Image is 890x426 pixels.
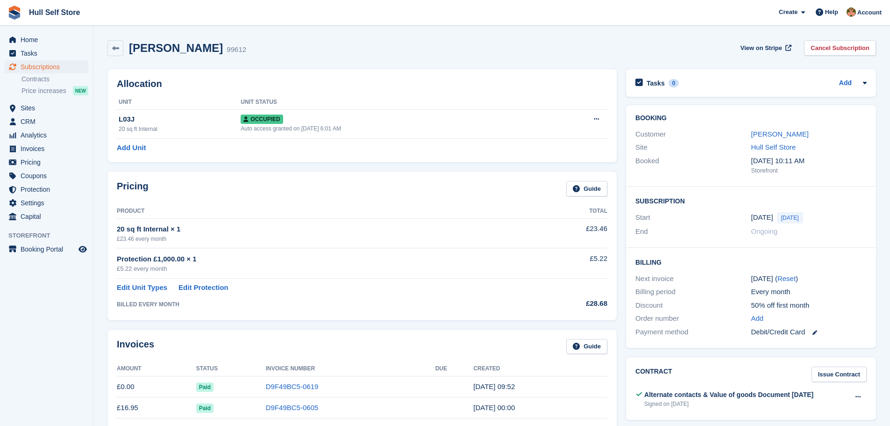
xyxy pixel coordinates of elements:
time: 2025-08-20 23:00:00 UTC [751,212,773,223]
span: Tasks [21,47,77,60]
div: Auto access granted on [DATE] 6:01 AM [241,124,548,133]
a: menu [5,169,88,182]
div: Payment method [635,327,751,338]
div: [DATE] ( ) [751,274,867,284]
span: Paid [196,404,214,413]
div: End [635,226,751,237]
a: Issue Contract [812,367,867,382]
a: Guide [566,339,607,354]
a: Contracts [21,75,88,84]
div: Billing period [635,287,751,297]
div: £5.22 every month [117,264,528,274]
span: Help [825,7,838,17]
a: menu [5,142,88,155]
h2: Allocation [117,79,607,89]
a: menu [5,156,88,169]
span: Occupied [241,115,283,124]
h2: Invoices [117,339,154,354]
a: Cancel Subscription [804,40,876,56]
a: menu [5,243,88,256]
a: D9F49BC5-0619 [266,383,319,390]
a: Hull Self Store [25,5,84,20]
span: Protection [21,183,77,196]
a: Add Unit [117,143,146,153]
a: Edit Unit Types [117,282,167,293]
td: £16.95 [117,397,196,419]
a: Edit Protection [178,282,228,293]
span: Home [21,33,77,46]
span: Sites [21,101,77,115]
span: Analytics [21,129,77,142]
span: Capital [21,210,77,223]
span: Pricing [21,156,77,169]
div: Signed on [DATE] [644,400,813,408]
div: £28.68 [528,298,607,309]
h2: Booking [635,115,867,122]
div: 50% off first month [751,300,867,311]
div: Discount [635,300,751,311]
h2: Billing [635,257,867,267]
td: £23.46 [528,218,607,248]
a: menu [5,210,88,223]
span: Ongoing [751,227,778,235]
a: Add [839,78,852,89]
a: menu [5,115,88,128]
div: BILLED EVERY MONTH [117,300,528,309]
th: Due [435,361,474,376]
div: 0 [669,79,679,87]
div: NEW [73,86,88,95]
a: Price increases NEW [21,86,88,96]
div: Storefront [751,166,867,175]
div: Debit/Credit Card [751,327,867,338]
a: [PERSON_NAME] [751,130,809,138]
span: Storefront [8,231,93,240]
img: Andy [847,7,856,17]
div: 20 sq ft Internal [119,125,241,133]
td: £0.00 [117,376,196,397]
span: Create [779,7,797,17]
a: D9F49BC5-0605 [266,404,319,412]
div: Protection £1,000.00 × 1 [117,254,528,265]
h2: Pricing [117,181,149,196]
div: Site [635,142,751,153]
div: 99612 [227,44,246,55]
div: £23.46 every month [117,235,528,243]
th: Amount [117,361,196,376]
h2: Contract [635,367,672,382]
a: Reset [777,274,796,282]
div: 20 sq ft Internal × 1 [117,224,528,235]
img: stora-icon-8386f47178a22dfd0bd8f6a31ec36ba5ce8667c1dd55bd0f319d3a0aa187defe.svg [7,6,21,20]
a: menu [5,60,88,73]
th: Total [528,204,607,219]
th: Unit [117,95,241,110]
a: menu [5,47,88,60]
a: Guide [566,181,607,196]
div: Order number [635,313,751,324]
span: Invoices [21,142,77,155]
span: Paid [196,383,214,392]
a: Preview store [77,244,88,255]
td: £5.22 [528,248,607,279]
span: [DATE] [777,212,803,224]
div: Start [635,212,751,224]
time: 2025-08-20 08:52:40 UTC [473,383,515,390]
div: L03J [119,114,241,125]
h2: Subscription [635,196,867,205]
th: Invoice Number [266,361,435,376]
div: Every month [751,287,867,297]
div: [DATE] 10:11 AM [751,156,867,166]
span: Booking Portal [21,243,77,256]
span: Account [857,8,882,17]
a: menu [5,183,88,196]
span: Settings [21,196,77,209]
span: CRM [21,115,77,128]
span: Price increases [21,87,66,95]
th: Status [196,361,266,376]
div: Alternate contacts & Value of goods Document [DATE] [644,390,813,400]
th: Unit Status [241,95,548,110]
div: Booked [635,156,751,175]
time: 2025-08-14 23:00:16 UTC [473,404,515,412]
div: Next invoice [635,274,751,284]
h2: Tasks [647,79,665,87]
a: menu [5,101,88,115]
